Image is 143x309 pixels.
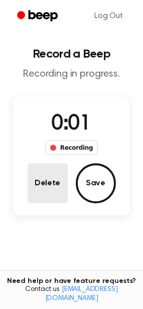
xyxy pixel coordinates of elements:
p: Recording in progress. [8,68,135,81]
div: Recording [45,140,98,155]
button: Delete Audio Record [28,163,68,203]
a: Beep [10,7,67,26]
span: Contact us [6,285,137,303]
span: 0:01 [51,114,91,135]
a: Log Out [84,4,133,28]
button: Save Audio Record [76,163,116,203]
a: [EMAIL_ADDRESS][DOMAIN_NAME] [45,286,118,302]
h1: Record a Beep [8,48,135,60]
